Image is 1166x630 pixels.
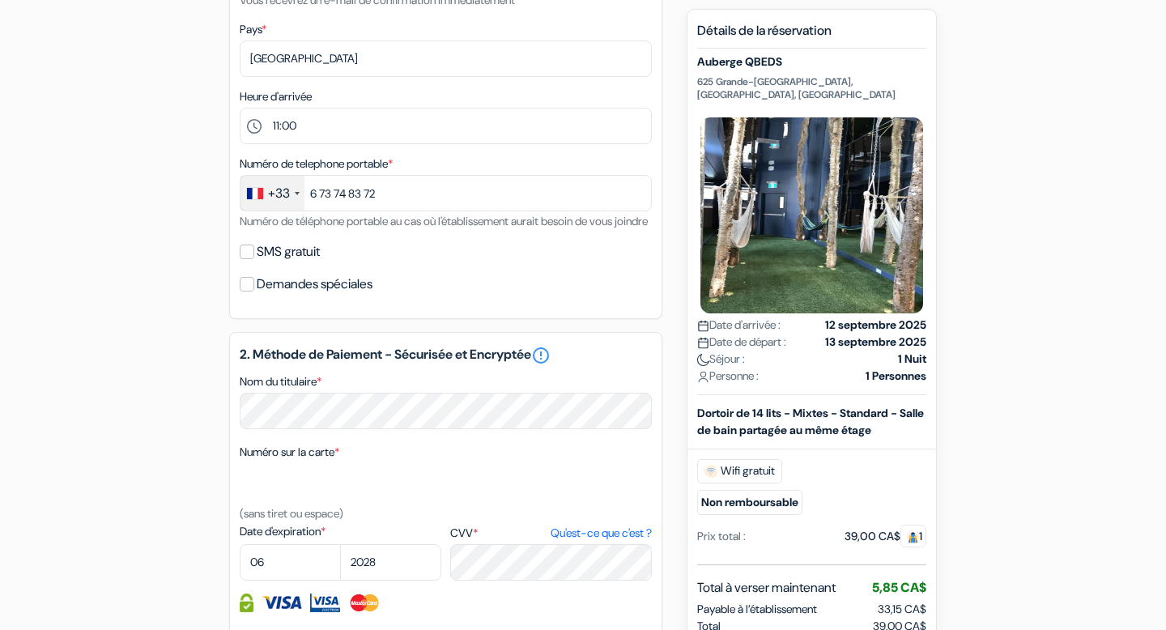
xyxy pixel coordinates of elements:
label: Numéro sur la carte [240,444,339,461]
label: CVV [450,525,652,542]
input: 6 12 34 56 78 [240,175,652,211]
img: calendar.svg [697,337,709,349]
a: error_outline [531,346,551,365]
span: 1 [900,525,926,547]
img: guest.svg [907,531,919,543]
h5: Auberge QBEDS [697,56,926,70]
h5: 2. Méthode de Paiement - Sécurisée et Encryptée [240,346,652,365]
label: Numéro de telephone portable [240,155,393,172]
div: +33 [268,184,290,203]
h5: Détails de la réservation [697,23,926,49]
img: calendar.svg [697,320,709,332]
img: Visa Electron [310,594,339,612]
div: France: +33 [240,176,304,211]
span: Total à verser maintenant [697,578,836,598]
span: Séjour : [697,351,745,368]
b: Dortoir de 14 lits - Mixtes - Standard - Salle de bain partagée au même étage [697,406,924,437]
label: Pays [240,21,266,38]
span: Wifi gratuit [697,459,782,483]
img: Information de carte de crédit entièrement encryptée et sécurisée [240,594,253,612]
img: moon.svg [697,354,709,366]
p: 625 Grande-[GEOGRAPHIC_DATA], [GEOGRAPHIC_DATA], [GEOGRAPHIC_DATA] [697,75,926,101]
span: Date de départ : [697,334,786,351]
label: Demandes spéciales [257,273,372,296]
div: Prix total : [697,528,746,545]
div: 39,00 CA$ [845,528,926,545]
img: Master Card [348,594,381,612]
img: user_icon.svg [697,371,709,383]
small: (sans tiret ou espace) [240,506,343,521]
span: 33,15 CA$ [878,602,926,616]
span: Date d'arrivée : [697,317,781,334]
small: Non remboursable [697,490,802,515]
a: Qu'est-ce que c'est ? [551,525,652,542]
strong: 1 Personnes [866,368,926,385]
small: Numéro de téléphone portable au cas où l'établissement aurait besoin de vous joindre [240,214,648,228]
label: Heure d'arrivée [240,88,312,105]
span: 5,85 CA$ [872,579,926,596]
img: free_wifi.svg [704,465,717,478]
label: SMS gratuit [257,241,320,263]
img: Visa [262,594,302,612]
strong: 13 septembre 2025 [825,334,926,351]
label: Date d'expiration [240,523,441,540]
span: Personne : [697,368,759,385]
strong: 1 Nuit [898,351,926,368]
span: Payable à l’établissement [697,601,817,618]
strong: 12 septembre 2025 [825,317,926,334]
label: Nom du titulaire [240,373,321,390]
